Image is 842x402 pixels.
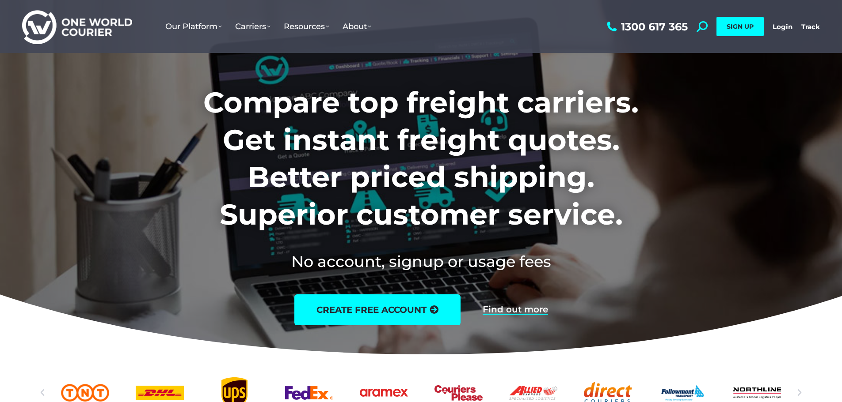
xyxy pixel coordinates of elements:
a: Resources [277,13,336,40]
a: Track [801,23,820,31]
span: Carriers [235,22,271,31]
a: About [336,13,378,40]
span: Our Platform [165,22,222,31]
a: Login [773,23,792,31]
span: SIGN UP [727,23,754,30]
a: Carriers [229,13,277,40]
h2: No account, signup or usage fees [145,251,697,272]
a: Our Platform [159,13,229,40]
a: Find out more [483,305,548,315]
span: About [343,22,371,31]
a: create free account [294,294,461,325]
a: SIGN UP [716,17,764,36]
a: 1300 617 365 [605,21,688,32]
img: One World Courier [22,9,132,45]
h1: Compare top freight carriers. Get instant freight quotes. Better priced shipping. Superior custom... [145,84,697,233]
span: Resources [284,22,329,31]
